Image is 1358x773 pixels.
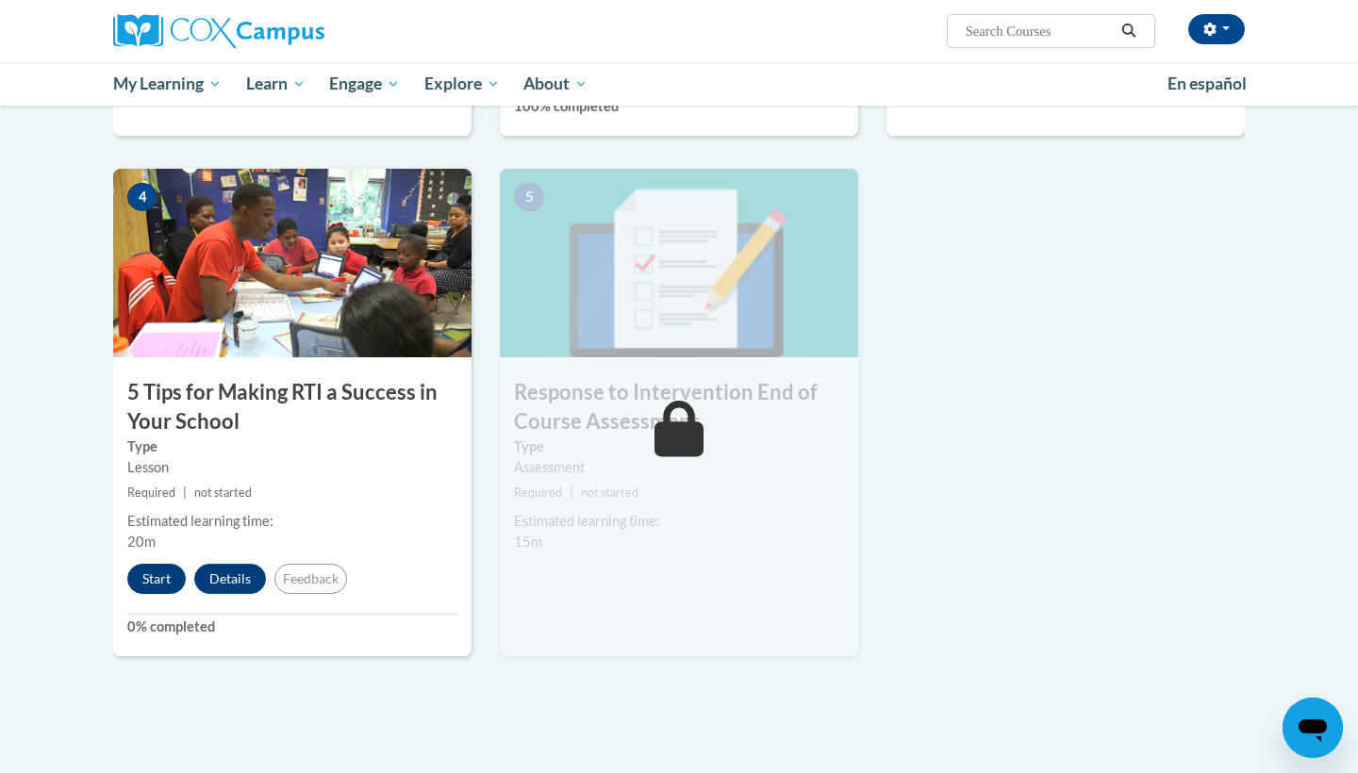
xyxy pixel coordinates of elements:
a: En español [1155,64,1259,104]
img: Course Image [113,169,472,357]
button: Start [127,564,186,594]
span: En español [1168,74,1247,93]
div: Estimated learning time: [127,511,457,532]
span: Engage [329,73,400,95]
img: Cox Campus [113,14,324,48]
h3: Response to Intervention End of Course Assessment [500,378,858,436]
label: 0% completed [127,617,457,637]
button: Search [1115,20,1143,42]
a: Engage [317,62,412,106]
div: Assessment [514,457,844,478]
button: Details [194,564,266,594]
div: Main menu [85,62,1273,106]
a: Learn [234,62,318,106]
span: About [523,73,588,95]
label: Type [127,436,457,457]
a: Cox Campus [113,14,472,48]
button: Account Settings [1188,14,1245,44]
span: | [570,485,573,500]
img: Course Image [500,169,858,357]
span: 4 [127,183,157,211]
h3: 5 Tips for Making RTI a Success in Your School [113,378,472,436]
button: Feedback [274,564,347,594]
input: Search Courses [964,20,1115,42]
span: 20m [127,534,156,550]
span: not started [194,485,252,500]
label: 100% completed [514,96,844,117]
span: | [183,485,187,500]
span: Explore [424,73,500,95]
span: Required [127,485,175,500]
span: Learn [246,73,306,95]
div: Estimated learning time: [514,511,844,532]
a: My Learning [101,62,234,106]
span: 15m [514,534,542,550]
span: Required [514,485,562,500]
a: Explore [412,62,512,106]
span: 5 [514,183,544,211]
span: not started [581,485,638,500]
label: Type [514,436,844,457]
a: About [512,62,601,106]
div: Lesson [127,457,457,478]
span: My Learning [113,73,222,95]
iframe: Button to launch messaging window [1283,698,1343,758]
